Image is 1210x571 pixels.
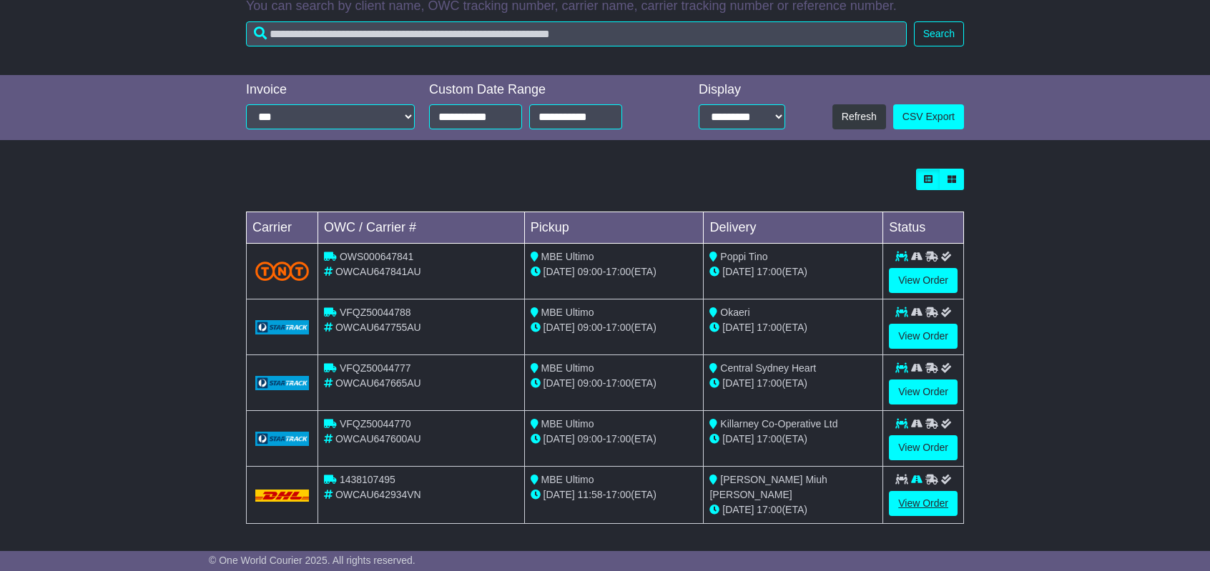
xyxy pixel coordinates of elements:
[318,212,525,244] td: OWC / Carrier #
[335,377,421,389] span: OWCAU647665AU
[893,104,964,129] a: CSV Export
[543,322,575,333] span: [DATE]
[340,307,411,318] span: VFQZ50044788
[578,266,603,277] span: 09:00
[340,251,414,262] span: OWS000647841
[543,266,575,277] span: [DATE]
[340,474,395,485] span: 1438107495
[757,322,782,333] span: 17:00
[720,418,837,430] span: Killarney Co-Operative Ltd
[541,251,594,262] span: MBE Ultimo
[757,377,782,389] span: 17:00
[335,489,421,500] span: OWCAU642934VN
[340,362,411,374] span: VFQZ50044777
[709,376,877,391] div: (ETA)
[832,104,886,129] button: Refresh
[531,376,698,391] div: - (ETA)
[255,432,309,446] img: GetCarrierServiceLogo
[720,307,749,318] span: Okaeri
[889,324,958,349] a: View Order
[720,251,767,262] span: Poppi Tino
[255,376,309,390] img: GetCarrierServiceLogo
[246,82,415,98] div: Invoice
[578,377,603,389] span: 09:00
[606,266,631,277] span: 17:00
[541,418,594,430] span: MBE Ultimo
[429,82,659,98] div: Custom Date Range
[524,212,704,244] td: Pickup
[709,320,877,335] div: (ETA)
[543,489,575,500] span: [DATE]
[543,433,575,445] span: [DATE]
[606,433,631,445] span: 17:00
[578,322,603,333] span: 09:00
[889,268,958,293] a: View Order
[340,418,411,430] span: VFQZ50044770
[722,377,754,389] span: [DATE]
[541,474,594,485] span: MBE Ultimo
[722,433,754,445] span: [DATE]
[606,322,631,333] span: 17:00
[889,379,958,404] a: View Order
[335,433,421,445] span: OWCAU647600AU
[709,432,877,447] div: (ETA)
[531,487,698,502] div: - (ETA)
[209,555,415,566] span: © One World Courier 2025. All rights reserved.
[531,320,698,335] div: - (ETA)
[709,502,877,517] div: (ETA)
[606,377,631,389] span: 17:00
[709,474,827,500] span: [PERSON_NAME] Miuh [PERSON_NAME]
[335,322,421,333] span: OWCAU647755AU
[889,435,958,460] a: View Order
[889,491,958,516] a: View Order
[883,212,964,244] td: Status
[757,504,782,515] span: 17:00
[255,490,309,501] img: DHL.png
[757,266,782,277] span: 17:00
[335,266,421,277] span: OWCAU647841AU
[606,489,631,500] span: 17:00
[914,21,964,46] button: Search
[578,489,603,500] span: 11:58
[247,212,318,244] td: Carrier
[699,82,785,98] div: Display
[541,362,594,374] span: MBE Ultimo
[255,262,309,281] img: TNT_Domestic.png
[255,320,309,334] img: GetCarrierServiceLogo
[543,377,575,389] span: [DATE]
[722,322,754,333] span: [DATE]
[531,264,698,279] div: - (ETA)
[720,362,816,374] span: Central Sydney Heart
[704,212,883,244] td: Delivery
[531,432,698,447] div: - (ETA)
[722,266,754,277] span: [DATE]
[541,307,594,318] span: MBE Ultimo
[578,433,603,445] span: 09:00
[757,433,782,445] span: 17:00
[722,504,754,515] span: [DATE]
[709,264,877,279] div: (ETA)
